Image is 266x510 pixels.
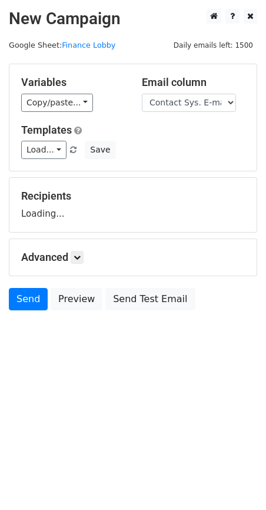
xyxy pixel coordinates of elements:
[21,76,124,89] h5: Variables
[62,41,115,49] a: Finance Lobby
[105,288,195,310] a: Send Test Email
[9,288,48,310] a: Send
[21,141,66,159] a: Load...
[169,41,257,49] a: Daily emails left: 1500
[51,288,102,310] a: Preview
[9,9,257,29] h2: New Campaign
[21,190,245,203] h5: Recipients
[169,39,257,52] span: Daily emails left: 1500
[21,251,245,264] h5: Advanced
[21,94,93,112] a: Copy/paste...
[21,124,72,136] a: Templates
[9,41,115,49] small: Google Sheet:
[142,76,245,89] h5: Email column
[85,141,115,159] button: Save
[21,190,245,220] div: Loading...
